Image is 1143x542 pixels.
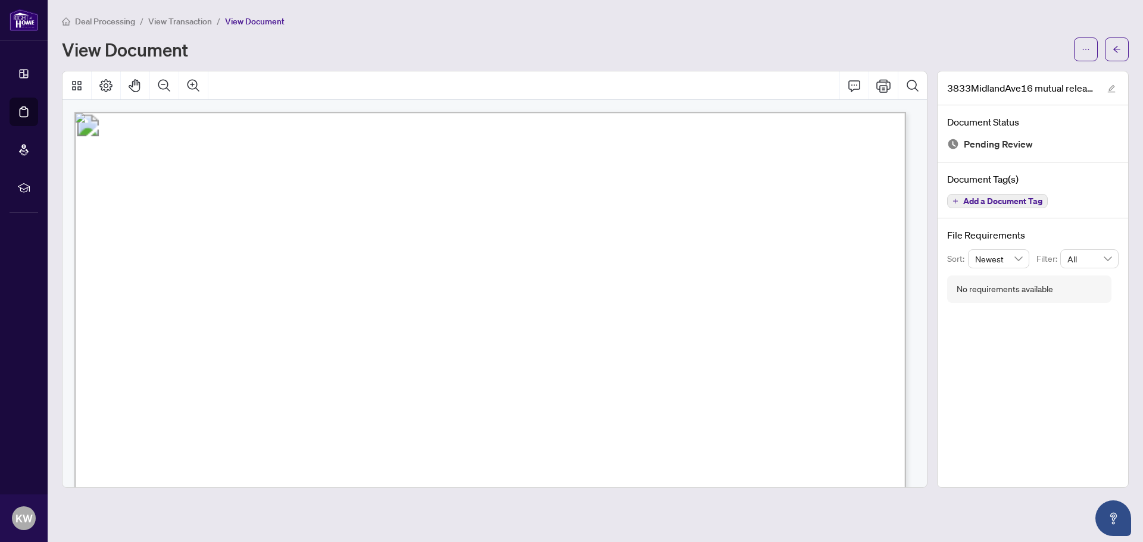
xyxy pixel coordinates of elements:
[148,16,212,27] span: View Transaction
[947,194,1048,208] button: Add a Document Tag
[15,510,33,527] span: KW
[75,16,135,27] span: Deal Processing
[62,17,70,26] span: home
[1095,500,1131,536] button: Open asap
[963,197,1042,205] span: Add a Document Tag
[952,198,958,204] span: plus
[62,40,188,59] h1: View Document
[1067,250,1111,268] span: All
[140,14,143,28] li: /
[947,115,1119,129] h4: Document Status
[957,283,1053,296] div: No requirements available
[1082,45,1090,54] span: ellipsis
[947,252,968,265] p: Sort:
[225,16,285,27] span: View Document
[964,136,1033,152] span: Pending Review
[217,14,220,28] li: /
[1036,252,1060,265] p: Filter:
[1107,84,1116,93] span: edit
[975,250,1023,268] span: Newest
[947,172,1119,186] h4: Document Tag(s)
[1113,45,1121,54] span: arrow-left
[947,81,1096,95] span: 3833MidlandAve16 mutual release2 EXECUTED 2.pdf
[947,228,1119,242] h4: File Requirements
[947,138,959,150] img: Document Status
[10,9,38,31] img: logo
